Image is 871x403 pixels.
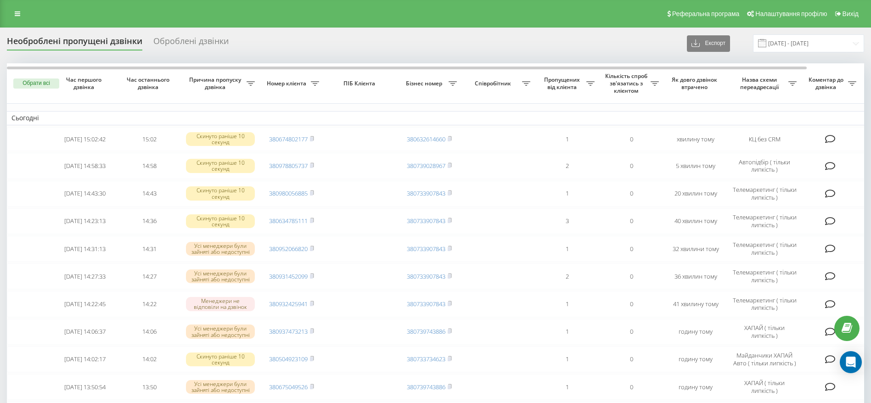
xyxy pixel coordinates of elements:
[728,347,801,372] td: Майданчики ХАПАЙ Авто ( тільки липкість )
[806,76,848,90] span: Коментар до дзвінка
[843,10,859,17] span: Вихід
[186,380,255,394] div: Усі менеджери були зайняті або недоступні
[663,208,728,234] td: 40 хвилин тому
[53,291,117,317] td: [DATE] 14:22:45
[732,76,788,90] span: Назва схеми переадресації
[599,153,663,179] td: 0
[535,291,599,317] td: 1
[535,236,599,262] td: 1
[53,263,117,289] td: [DATE] 14:27:33
[599,127,663,151] td: 0
[671,76,720,90] span: Як довго дзвінок втрачено
[599,374,663,400] td: 0
[599,263,663,289] td: 0
[407,135,445,143] a: 380632614660
[407,300,445,308] a: 380733907843
[535,181,599,207] td: 1
[663,291,728,317] td: 41 хвилину тому
[728,263,801,289] td: Телемаркетинг ( тільки липкість )
[332,80,389,87] span: ПІБ Клієнта
[599,236,663,262] td: 0
[407,162,445,170] a: 380739028967
[269,245,308,253] a: 380952066820
[7,36,142,50] div: Необроблені пропущені дзвінки
[186,325,255,338] div: Усі менеджери були зайняті або недоступні
[599,291,663,317] td: 0
[728,319,801,345] td: ХАПАЙ ( тільки липкість )
[186,269,255,283] div: Усі менеджери були зайняті або недоступні
[755,10,827,17] span: Налаштування профілю
[53,127,117,151] td: [DATE] 15:02:42
[186,353,255,366] div: Скинуто раніше 10 секунд
[269,217,308,225] a: 380634785111
[124,76,174,90] span: Час останнього дзвінка
[186,242,255,256] div: Усі менеджери були зайняті або недоступні
[663,374,728,400] td: годину тому
[407,189,445,197] a: 380733907843
[466,80,522,87] span: Співробітник
[535,347,599,372] td: 1
[53,208,117,234] td: [DATE] 14:23:13
[117,319,181,345] td: 14:06
[535,153,599,179] td: 2
[599,319,663,345] td: 0
[269,355,308,363] a: 380504923109
[53,347,117,372] td: [DATE] 14:02:17
[269,327,308,336] a: 380937473213
[269,162,308,170] a: 380978805737
[117,263,181,289] td: 14:27
[269,135,308,143] a: 380674802177
[663,181,728,207] td: 20 хвилин тому
[186,76,247,90] span: Причина пропуску дзвінка
[604,73,651,94] span: Кількість спроб зв'язатись з клієнтом
[53,374,117,400] td: [DATE] 13:50:54
[186,214,255,228] div: Скинуто раніше 10 секунд
[599,208,663,234] td: 0
[599,181,663,207] td: 0
[672,10,740,17] span: Реферальна програма
[186,159,255,173] div: Скинуто раніше 10 секунд
[117,291,181,317] td: 14:22
[53,236,117,262] td: [DATE] 14:31:13
[186,297,255,311] div: Менеджери не відповіли на дзвінок
[728,291,801,317] td: Телемаркетинг ( тільки липкість )
[535,319,599,345] td: 1
[264,80,311,87] span: Номер клієнта
[663,263,728,289] td: 36 хвилин тому
[663,236,728,262] td: 32 хвилини тому
[53,319,117,345] td: [DATE] 14:06:37
[663,347,728,372] td: годину тому
[117,347,181,372] td: 14:02
[728,236,801,262] td: Телемаркетинг ( тільки липкість )
[535,263,599,289] td: 2
[186,132,255,146] div: Скинуто раніше 10 секунд
[269,383,308,391] a: 380675049526
[407,327,445,336] a: 380739743886
[663,319,728,345] td: годину тому
[535,374,599,400] td: 1
[269,300,308,308] a: 380932425941
[117,181,181,207] td: 14:43
[728,374,801,400] td: ХАПАЙ ( тільки липкість )
[407,383,445,391] a: 380739743886
[663,153,728,179] td: 5 хвилин тому
[539,76,586,90] span: Пропущених від клієнта
[728,208,801,234] td: Телемаркетинг ( тільки липкість )
[728,181,801,207] td: Телемаркетинг ( тільки липкість )
[407,245,445,253] a: 380733907843
[53,181,117,207] td: [DATE] 14:43:30
[728,153,801,179] td: Автопідбір ( тільки липкість )
[269,272,308,280] a: 380931452099
[269,189,308,197] a: 380980056885
[153,36,229,50] div: Оброблені дзвінки
[117,208,181,234] td: 14:36
[407,217,445,225] a: 380733907843
[687,35,730,52] button: Експорт
[535,127,599,151] td: 1
[402,80,449,87] span: Бізнес номер
[117,236,181,262] td: 14:31
[728,127,801,151] td: КЦ без CRM
[535,208,599,234] td: 3
[407,272,445,280] a: 380733907843
[60,76,110,90] span: Час першого дзвінка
